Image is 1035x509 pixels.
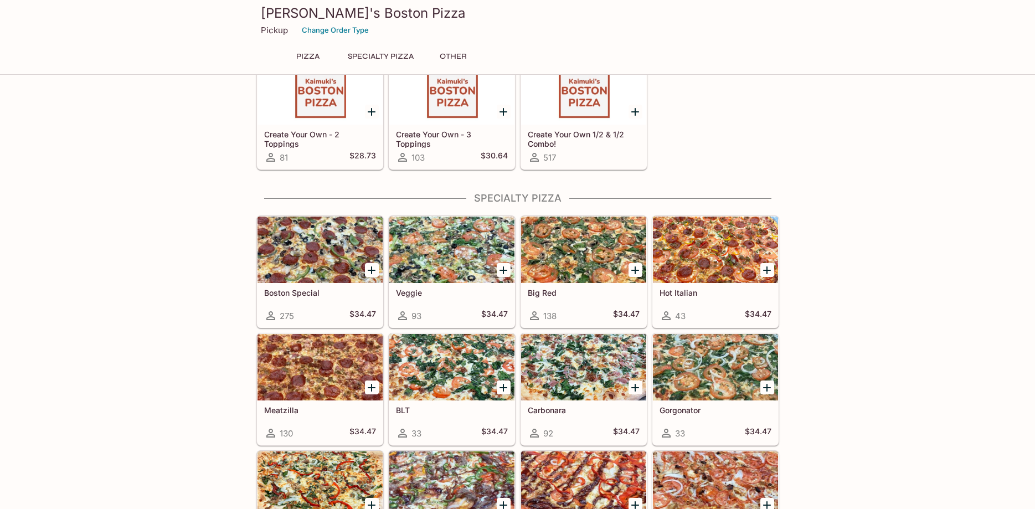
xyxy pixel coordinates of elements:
[411,311,421,321] span: 93
[675,311,686,321] span: 43
[261,4,775,22] h3: [PERSON_NAME]'s Boston Pizza
[389,58,514,125] div: Create Your Own - 3 Toppings
[675,428,685,439] span: 33
[349,309,376,322] h5: $34.47
[653,217,778,283] div: Hot Italian
[283,49,333,64] button: Pizza
[257,333,383,445] a: Meatzilla130$34.47
[389,216,515,328] a: Veggie93$34.47
[528,288,640,297] h5: Big Red
[653,334,778,400] div: Gorgonator
[497,263,511,277] button: Add Veggie
[280,311,294,321] span: 275
[429,49,478,64] button: Other
[497,381,511,394] button: Add BLT
[389,333,515,445] a: BLT33$34.47
[264,405,376,415] h5: Meatzilla
[365,381,379,394] button: Add Meatzilla
[264,288,376,297] h5: Boston Special
[396,288,508,297] h5: Veggie
[521,334,646,400] div: Carbonara
[365,263,379,277] button: Add Boston Special
[629,105,642,119] button: Add Create Your Own 1/2 & 1/2 Combo!
[543,428,553,439] span: 92
[760,263,774,277] button: Add Hot Italian
[629,263,642,277] button: Add Big Red
[258,334,383,400] div: Meatzilla
[257,58,383,169] a: Create Your Own - 2 Toppings81$28.73
[365,105,379,119] button: Add Create Your Own - 2 Toppings
[745,309,771,322] h5: $34.47
[521,333,647,445] a: Carbonara92$34.47
[349,151,376,164] h5: $28.73
[521,216,647,328] a: Big Red138$34.47
[652,333,779,445] a: Gorgonator33$34.47
[543,311,557,321] span: 138
[528,130,640,148] h5: Create Your Own 1/2 & 1/2 Combo!
[481,309,508,322] h5: $34.47
[396,405,508,415] h5: BLT
[497,105,511,119] button: Add Create Your Own - 3 Toppings
[521,58,646,125] div: Create Your Own 1/2 & 1/2 Combo!
[411,152,425,163] span: 103
[629,381,642,394] button: Add Carbonara
[256,192,779,204] h4: Specialty Pizza
[389,58,515,169] a: Create Your Own - 3 Toppings103$30.64
[528,405,640,415] h5: Carbonara
[613,309,640,322] h5: $34.47
[613,426,640,440] h5: $34.47
[481,426,508,440] h5: $34.47
[280,152,288,163] span: 81
[264,130,376,148] h5: Create Your Own - 2 Toppings
[521,58,647,169] a: Create Your Own 1/2 & 1/2 Combo!517
[660,405,771,415] h5: Gorgonator
[521,217,646,283] div: Big Red
[280,428,293,439] span: 130
[396,130,508,148] h5: Create Your Own - 3 Toppings
[481,151,508,164] h5: $30.64
[652,216,779,328] a: Hot Italian43$34.47
[389,334,514,400] div: BLT
[342,49,420,64] button: Specialty Pizza
[261,25,288,35] p: Pickup
[660,288,771,297] h5: Hot Italian
[543,152,556,163] span: 517
[389,217,514,283] div: Veggie
[258,217,383,283] div: Boston Special
[258,58,383,125] div: Create Your Own - 2 Toppings
[349,426,376,440] h5: $34.47
[745,426,771,440] h5: $34.47
[411,428,421,439] span: 33
[257,216,383,328] a: Boston Special275$34.47
[297,22,374,39] button: Change Order Type
[760,381,774,394] button: Add Gorgonator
